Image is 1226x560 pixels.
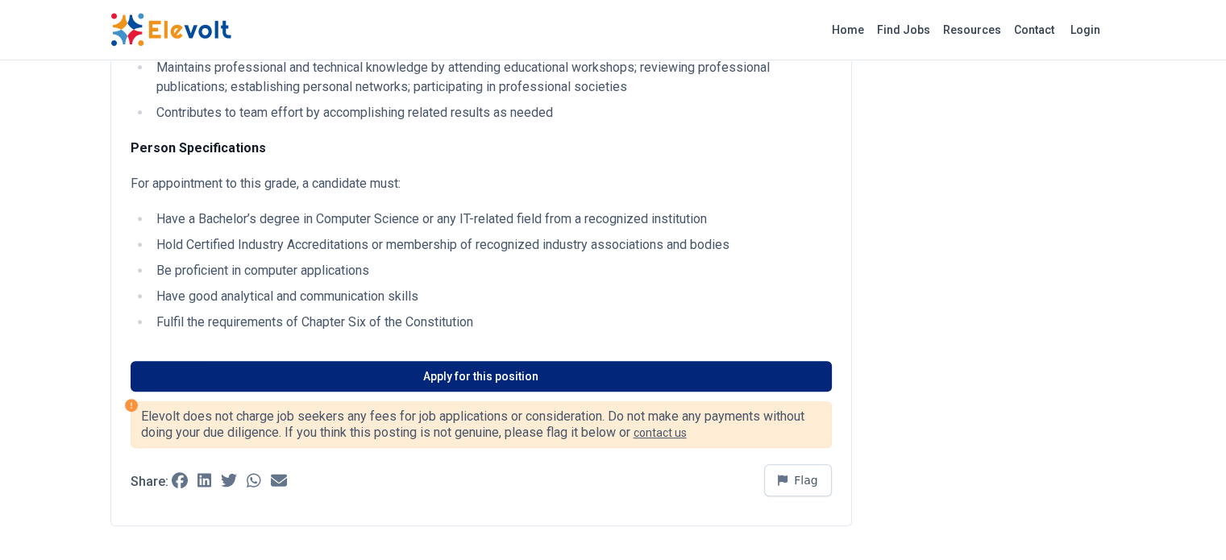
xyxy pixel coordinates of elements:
a: Apply for this position [131,361,832,392]
a: Resources [937,17,1008,43]
li: Hold Certified Industry Accreditations or membership of recognized industry associations and bodies [152,235,832,255]
p: Elevolt does not charge job seekers any fees for job applications or consideration. Do not make a... [141,409,821,441]
li: Have good analytical and communication skills [152,287,832,306]
a: Home [825,17,871,43]
a: Login [1061,14,1110,46]
li: Maintains professional and technical knowledge by attending educational workshops; reviewing prof... [152,58,832,97]
li: Contributes to team effort by accomplishing related results as needed [152,103,832,122]
a: contact us [634,426,687,439]
p: For appointment to this grade, a candidate must: [131,174,832,193]
strong: Person Specifications [131,140,266,156]
button: Flag [764,464,832,496]
p: Share: [131,475,168,488]
li: Fulfil the requirements of Chapter Six of the Constitution [152,313,832,332]
a: Contact [1008,17,1061,43]
iframe: Chat Widget [1145,483,1226,560]
img: Elevolt [110,13,231,47]
a: Find Jobs [871,17,937,43]
li: Have a Bachelor’s degree in Computer Science or any IT-related field from a recognized institution [152,209,832,229]
li: Be proficient in computer applications [152,261,832,280]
